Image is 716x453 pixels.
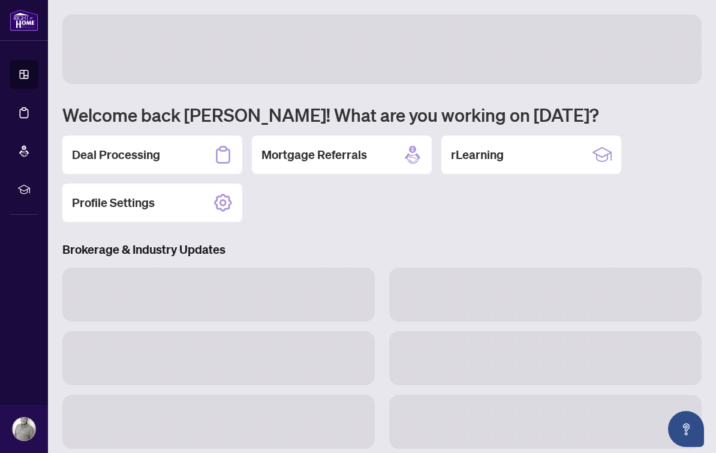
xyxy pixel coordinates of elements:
button: Open asap [668,411,704,447]
h1: Welcome back [PERSON_NAME]! What are you working on [DATE]? [62,103,702,126]
img: logo [10,9,38,31]
h2: Deal Processing [72,146,160,163]
h2: rLearning [451,146,504,163]
img: Profile Icon [13,418,35,440]
h3: Brokerage & Industry Updates [62,241,702,258]
h2: Mortgage Referrals [261,146,367,163]
h2: Profile Settings [72,194,155,211]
